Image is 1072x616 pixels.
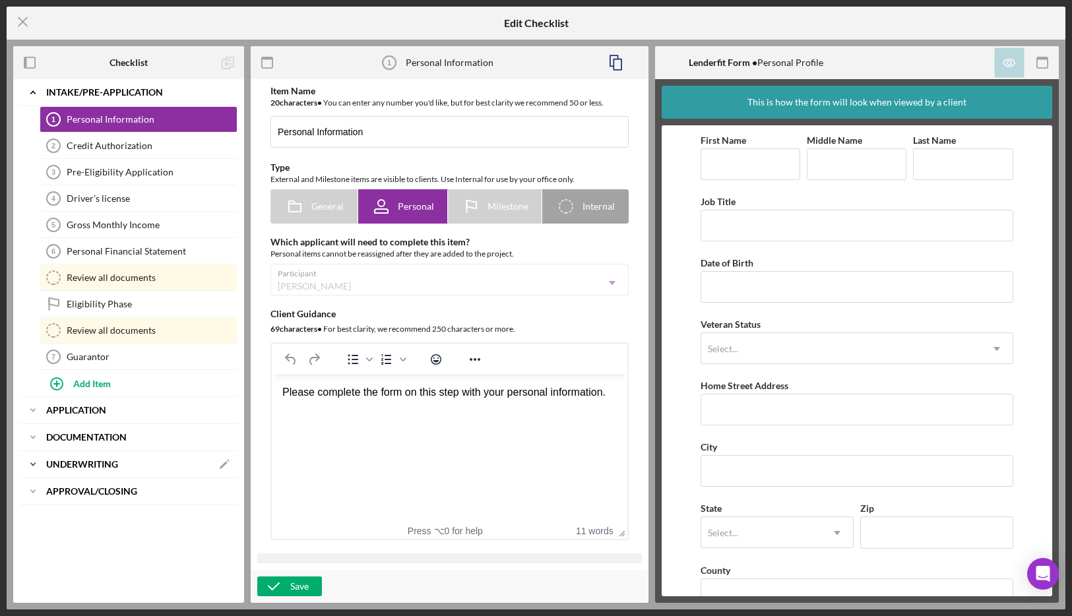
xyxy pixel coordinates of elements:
iframe: Rich Text Area [272,375,627,522]
b: Documentation [46,433,127,441]
b: Approval/Closing [46,487,137,495]
button: Add Item [40,370,237,396]
tspan: 1 [387,59,391,67]
button: Emojis [425,350,447,369]
a: 1Personal Information [40,106,237,133]
div: Driver's license [67,193,237,204]
div: Eligibility Phase [67,299,237,309]
span: Internal [583,201,615,212]
label: Job Title [701,196,736,207]
label: City [701,441,717,452]
b: Underwriting [46,460,118,468]
div: Client Guidance [270,309,629,319]
label: Home Street Address [701,380,788,391]
div: Personal Information [406,57,493,68]
button: Reveal or hide additional toolbar items [464,350,486,369]
div: Review all documents [67,325,237,336]
tspan: 6 [51,247,55,255]
b: Intake/Pre-application [46,88,163,96]
tspan: 7 [51,353,55,361]
div: Personal Financial Statement [67,246,237,257]
button: Undo [280,350,302,369]
div: Guarantor [67,352,237,362]
div: Type [270,162,629,173]
a: 4Driver's license [40,185,237,212]
b: Lenderfit Form • [689,57,757,68]
b: Checklist [110,57,148,68]
a: Review all documents [40,264,237,291]
div: Personal Information [67,114,237,125]
tspan: 5 [51,221,55,229]
b: 69 character s • [270,324,322,334]
b: 20 character s • [270,98,322,108]
h5: Edit Checklist [504,17,569,29]
div: You can enter any number you'd like, but for best clarity we recommend 50 or less. [270,96,629,109]
div: Press the Up and Down arrow keys to resize the editor. [614,522,627,539]
button: 11 words [576,526,614,536]
label: Date of Birth [701,257,753,268]
span: General [311,201,344,212]
div: Review all documents [67,272,237,283]
b: Application [46,406,106,414]
div: Personal Profile [689,57,823,68]
div: Item Name [270,86,629,96]
div: Bullet list [342,350,375,369]
label: County [701,565,730,576]
a: 2Credit Authorization [40,133,237,159]
div: Gross Monthly Income [67,220,237,230]
button: Redo [303,350,325,369]
span: Milestone [488,201,528,212]
label: Last Name [913,135,956,146]
a: 7Guarantor [40,344,237,370]
div: Numbered list [375,350,408,369]
a: 5Gross Monthly Income [40,212,237,238]
tspan: 3 [51,168,55,176]
button: Save [257,576,322,596]
div: This is how the form will look when viewed by a client [747,86,966,119]
tspan: 4 [51,195,56,202]
tspan: 2 [51,142,55,150]
label: First Name [701,135,746,146]
div: Select... [708,344,738,354]
div: Credit Authorization [67,140,237,151]
label: Middle Name [807,135,862,146]
label: Zip [860,503,874,514]
div: Save [290,576,309,596]
a: Review all documents [40,317,237,344]
div: Select... [708,528,738,538]
div: Personal items cannot be reassigned after they are added to the project. [270,247,629,261]
span: Personal [398,201,434,212]
tspan: 1 [51,115,55,123]
a: 6Personal Financial Statement [40,238,237,264]
div: Open Intercom Messenger [1027,558,1059,590]
div: Pre-Eligibility Application [67,167,237,177]
div: Press ⌥0 for help [389,526,501,536]
a: Eligibility Phase [40,291,237,317]
div: For best clarity, we recommend 250 characters or more. [270,323,629,336]
div: Add Item [73,371,111,396]
a: 3Pre-Eligibility Application [40,159,237,185]
div: Which applicant will need to complete this item? [270,237,629,247]
div: External and Milestone items are visible to clients. Use Internal for use by your office only. [270,173,629,186]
